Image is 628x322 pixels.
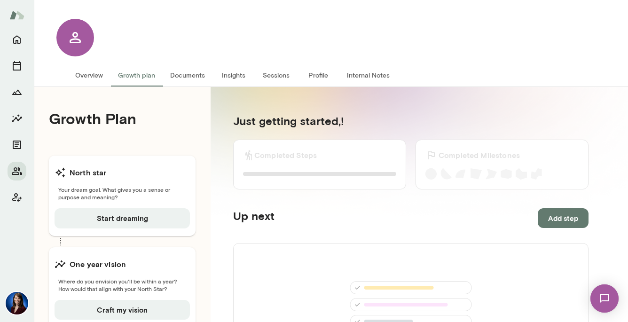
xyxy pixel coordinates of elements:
button: Growth plan [110,64,163,86]
button: Sessions [255,64,297,86]
button: Growth Plan [8,83,26,102]
button: Insights [8,109,26,128]
h6: North star [70,167,107,178]
h6: One year vision [70,259,126,270]
button: Client app [8,188,26,207]
button: Craft my vision [55,300,190,320]
h4: Growth Plan [49,110,196,127]
img: Mento [9,6,24,24]
button: Internal Notes [339,64,397,86]
img: Julie Rollauer [6,292,28,314]
span: Where do you envision you'll be within a year? How would that align with your North Star? [55,277,190,292]
button: Sessions [8,56,26,75]
button: Start dreaming [55,208,190,228]
span: Your dream goal. What gives you a sense or purpose and meaning? [55,186,190,201]
h6: Completed Steps [254,149,317,161]
button: Home [8,30,26,49]
h5: Up next [233,208,275,228]
button: Add step [538,208,589,228]
h5: Just getting started, ! [233,113,589,128]
h6: Completed Milestones [439,149,520,161]
button: Insights [212,64,255,86]
button: Profile [297,64,339,86]
button: Documents [8,135,26,154]
button: Documents [163,64,212,86]
button: Overview [68,64,110,86]
button: Members [8,162,26,181]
